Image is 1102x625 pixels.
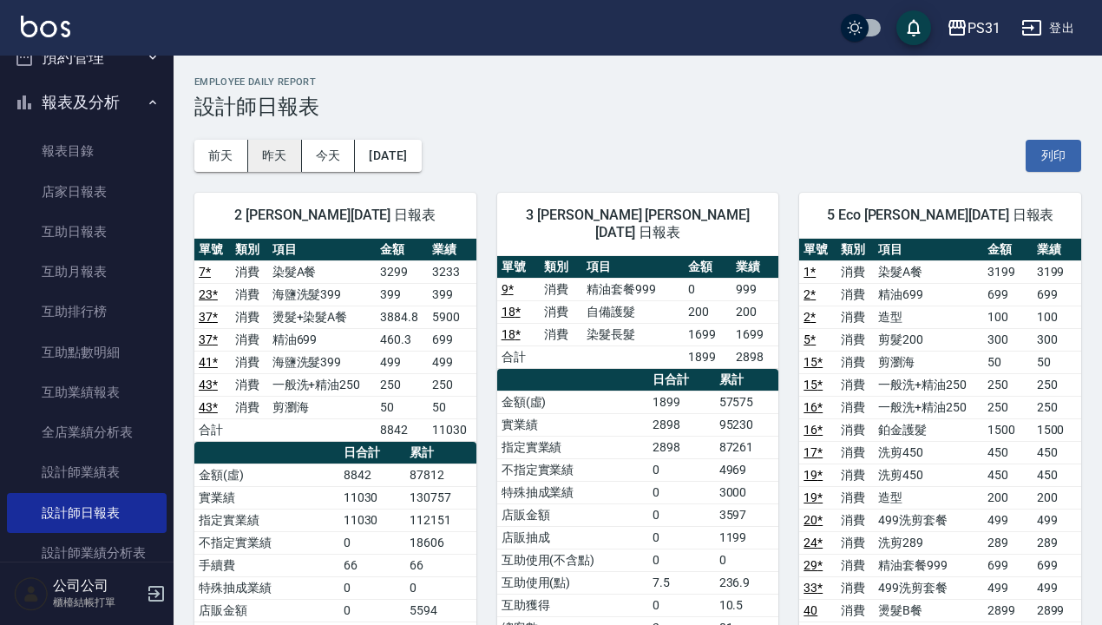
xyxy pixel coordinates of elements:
[268,373,377,396] td: 一般洗+精油250
[684,345,731,368] td: 1899
[983,554,1032,576] td: 699
[376,283,428,306] td: 399
[376,396,428,418] td: 50
[983,283,1032,306] td: 699
[1033,373,1081,396] td: 250
[983,418,1032,441] td: 1500
[874,441,983,464] td: 洗剪450
[836,328,874,351] td: 消費
[268,396,377,418] td: 剪瀏海
[215,207,456,224] span: 2 [PERSON_NAME][DATE] 日報表
[836,486,874,509] td: 消費
[7,292,167,332] a: 互助排行榜
[339,554,405,576] td: 66
[715,481,779,503] td: 3000
[7,493,167,533] a: 設計師日報表
[1033,441,1081,464] td: 450
[874,260,983,283] td: 染髮A餐
[715,458,779,481] td: 4969
[7,172,167,212] a: 店家日報表
[268,260,377,283] td: 染髮A餐
[715,369,779,391] th: 累計
[7,452,167,492] a: 設計師業績表
[582,256,684,279] th: 項目
[268,328,377,351] td: 精油699
[7,332,167,372] a: 互助點數明細
[497,526,648,549] td: 店販抽成
[339,576,405,599] td: 0
[648,369,715,391] th: 日合計
[874,306,983,328] td: 造型
[1033,576,1081,599] td: 499
[7,252,167,292] a: 互助月報表
[231,306,267,328] td: 消費
[405,509,476,531] td: 112151
[194,531,339,554] td: 不指定實業績
[1033,260,1081,283] td: 3199
[1033,464,1081,486] td: 450
[1033,283,1081,306] td: 699
[731,323,779,345] td: 1699
[428,283,476,306] td: 399
[339,599,405,622] td: 0
[194,599,339,622] td: 店販金額
[231,260,267,283] td: 消費
[684,256,731,279] th: 金額
[715,594,779,616] td: 10.5
[405,531,476,554] td: 18606
[1033,509,1081,531] td: 499
[302,140,356,172] button: 今天
[836,351,874,373] td: 消費
[648,549,715,571] td: 0
[1033,351,1081,373] td: 50
[355,140,421,172] button: [DATE]
[874,328,983,351] td: 剪髮200
[1014,12,1081,44] button: 登出
[648,594,715,616] td: 0
[874,464,983,486] td: 洗剪450
[53,595,141,610] p: 櫃檯結帳打單
[715,526,779,549] td: 1199
[376,373,428,396] td: 250
[836,441,874,464] td: 消費
[405,599,476,622] td: 5594
[715,436,779,458] td: 87261
[7,80,167,125] button: 報表及分析
[268,306,377,328] td: 燙髮+染髮A餐
[874,509,983,531] td: 499洗剪套餐
[874,418,983,441] td: 鉑金護髮
[836,418,874,441] td: 消費
[983,328,1032,351] td: 300
[1033,328,1081,351] td: 300
[684,278,731,300] td: 0
[983,373,1032,396] td: 250
[497,571,648,594] td: 互助使用(點)
[983,396,1032,418] td: 250
[983,509,1032,531] td: 499
[836,576,874,599] td: 消費
[968,17,1000,39] div: PS31
[715,571,779,594] td: 236.9
[194,239,476,442] table: a dense table
[405,554,476,576] td: 66
[268,239,377,261] th: 項目
[428,373,476,396] td: 250
[21,16,70,37] img: Logo
[874,239,983,261] th: 項目
[820,207,1060,224] span: 5 Eco [PERSON_NAME][DATE] 日報表
[194,76,1081,88] h2: Employee Daily Report
[497,256,779,369] table: a dense table
[1033,396,1081,418] td: 250
[983,351,1032,373] td: 50
[874,373,983,396] td: 一般洗+精油250
[836,599,874,622] td: 消費
[231,283,267,306] td: 消費
[428,418,476,441] td: 11030
[540,278,582,300] td: 消費
[836,554,874,576] td: 消費
[874,531,983,554] td: 洗剪289
[339,442,405,464] th: 日合計
[428,396,476,418] td: 50
[684,300,731,323] td: 200
[1033,418,1081,441] td: 1500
